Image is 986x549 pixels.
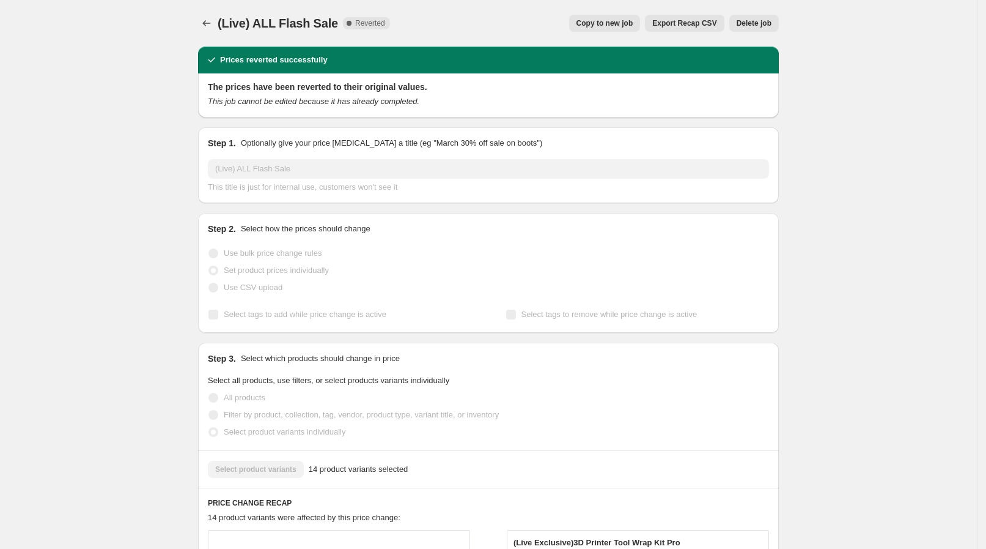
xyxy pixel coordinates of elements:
[309,463,408,476] span: 14 product variants selected
[208,376,449,385] span: Select all products, use filters, or select products variants individually
[208,137,236,149] h2: Step 1.
[198,15,215,32] button: Price change jobs
[241,137,542,149] p: Optionally give your price [MEDICAL_DATA] a title (eg "March 30% off sale on boots")
[208,498,769,508] h6: PRICE CHANGE RECAP
[729,15,779,32] button: Delete job
[569,15,641,32] button: Copy to new job
[208,182,397,192] span: This title is just for internal use, customers won't see it
[224,310,386,319] span: Select tags to add while price change is active
[208,223,236,235] h2: Step 2.
[224,266,329,275] span: Set product prices individually
[218,17,338,30] span: (Live) ALL Flash Sale
[224,427,345,436] span: Select product variants individually
[224,248,322,258] span: Use bulk price change rules
[208,81,769,93] h2: The prices have been reverted to their original values.
[208,353,236,365] h2: Step 3.
[241,223,370,235] p: Select how the prices should change
[220,54,328,66] h2: Prices reverted successfully
[521,310,697,319] span: Select tags to remove while price change is active
[645,15,724,32] button: Export Recap CSV
[208,97,419,106] i: This job cannot be edited because it has already completed.
[208,513,400,522] span: 14 product variants were affected by this price change:
[355,18,385,28] span: Reverted
[576,18,633,28] span: Copy to new job
[737,18,771,28] span: Delete job
[241,353,400,365] p: Select which products should change in price
[208,159,769,179] input: 30% off holiday sale
[513,538,680,547] span: (Live Exclusive)3D Printer Tool Wrap Kit Pro
[224,393,265,402] span: All products
[224,410,499,419] span: Filter by product, collection, tag, vendor, product type, variant title, or inventory
[652,18,716,28] span: Export Recap CSV
[224,283,282,292] span: Use CSV upload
